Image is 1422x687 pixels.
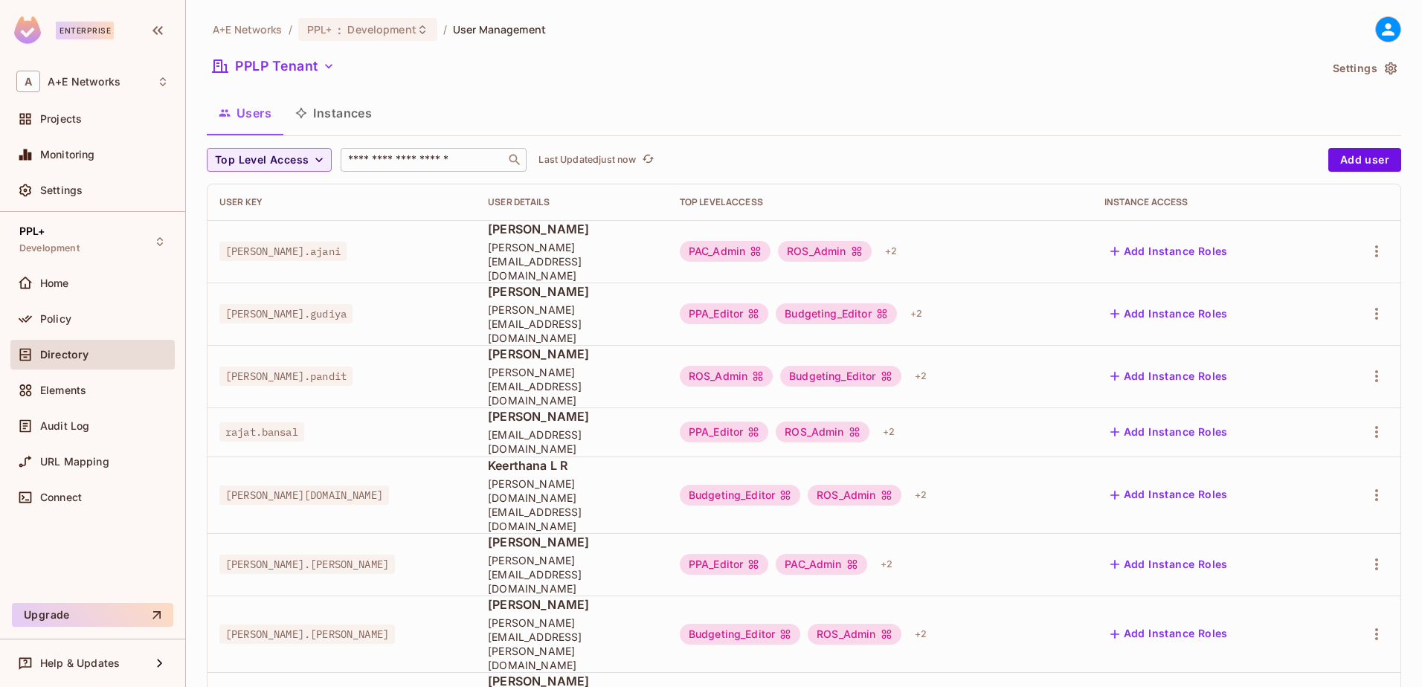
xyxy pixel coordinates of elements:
div: Instance Access [1104,196,1316,208]
span: Audit Log [40,420,89,432]
span: Help & Updates [40,657,120,669]
span: Click to refresh data [636,151,657,169]
span: Development [347,22,416,36]
button: Upgrade [12,603,173,627]
span: [PERSON_NAME] [488,534,656,550]
span: [PERSON_NAME].gudiya [219,304,353,323]
button: refresh [639,151,657,169]
li: / [289,22,292,36]
button: Instances [283,94,384,132]
div: PAC_Admin [680,241,770,262]
li: / [443,22,447,36]
span: [PERSON_NAME][DOMAIN_NAME] [219,486,389,505]
div: Enterprise [56,22,114,39]
span: [PERSON_NAME].pandit [219,367,353,386]
div: + 2 [909,483,933,507]
span: [PERSON_NAME].ajani [219,242,347,261]
button: Add Instance Roles [1104,420,1234,444]
div: ROS_Admin [776,422,869,442]
div: ROS_Admin [808,485,901,506]
span: Policy [40,313,71,325]
button: Add Instance Roles [1104,364,1234,388]
div: + 2 [879,239,903,263]
div: ROS_Admin [808,624,901,645]
span: the active workspace [213,22,283,36]
button: Add Instance Roles [1104,483,1234,507]
button: PPLP Tenant [207,54,341,78]
span: [PERSON_NAME] [488,408,656,425]
span: [PERSON_NAME].[PERSON_NAME] [219,625,395,644]
span: [PERSON_NAME] [488,221,656,237]
div: + 2 [877,420,901,444]
span: User Management [453,22,546,36]
img: SReyMgAAAABJRU5ErkJggg== [14,16,41,44]
span: Workspace: A+E Networks [48,76,120,88]
span: Elements [40,384,86,396]
button: Add Instance Roles [1104,239,1234,263]
span: Home [40,277,69,289]
span: rajat.bansal [219,422,304,442]
span: Settings [40,184,83,196]
button: Top Level Access [207,148,332,172]
div: + 2 [909,364,933,388]
span: refresh [642,152,654,167]
div: Budgeting_Editor [780,366,901,387]
div: Budgeting_Editor [776,303,896,324]
span: [PERSON_NAME] [488,596,656,613]
div: Budgeting_Editor [680,485,800,506]
span: [PERSON_NAME].[PERSON_NAME] [219,555,395,574]
button: Add user [1328,148,1401,172]
div: User Details [488,196,656,208]
div: PPA_Editor [680,422,769,442]
p: Last Updated just now [538,154,636,166]
span: [PERSON_NAME] [488,283,656,300]
span: [PERSON_NAME] [488,346,656,362]
div: + 2 [904,302,928,326]
span: PPL+ [19,225,45,237]
div: ROS_Admin [778,241,871,262]
span: Keerthana L R [488,457,656,474]
div: Top Level Access [680,196,1081,208]
span: [PERSON_NAME][EMAIL_ADDRESS][DOMAIN_NAME] [488,553,656,596]
div: User Key [219,196,464,208]
button: Settings [1327,57,1401,80]
button: Add Instance Roles [1104,552,1234,576]
span: [PERSON_NAME][EMAIL_ADDRESS][DOMAIN_NAME] [488,365,656,407]
span: Directory [40,349,89,361]
span: [PERSON_NAME][EMAIL_ADDRESS][PERSON_NAME][DOMAIN_NAME] [488,616,656,672]
span: Development [19,242,80,254]
span: Projects [40,113,82,125]
button: Add Instance Roles [1104,622,1234,646]
div: + 2 [875,552,898,576]
span: A [16,71,40,92]
button: Add Instance Roles [1104,302,1234,326]
div: ROS_Admin [680,366,773,387]
div: Budgeting_Editor [680,624,800,645]
span: : [337,24,342,36]
button: Users [207,94,283,132]
span: [EMAIL_ADDRESS][DOMAIN_NAME] [488,428,656,456]
div: PPA_Editor [680,303,769,324]
span: Top Level Access [215,151,309,170]
span: [PERSON_NAME][EMAIL_ADDRESS][DOMAIN_NAME] [488,240,656,283]
div: PPA_Editor [680,554,769,575]
span: PPL+ [307,22,332,36]
span: [PERSON_NAME][EMAIL_ADDRESS][DOMAIN_NAME] [488,303,656,345]
span: URL Mapping [40,456,109,468]
span: [PERSON_NAME][DOMAIN_NAME][EMAIL_ADDRESS][DOMAIN_NAME] [488,477,656,533]
span: Monitoring [40,149,95,161]
span: Connect [40,491,82,503]
div: PAC_Admin [776,554,866,575]
div: + 2 [909,622,933,646]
